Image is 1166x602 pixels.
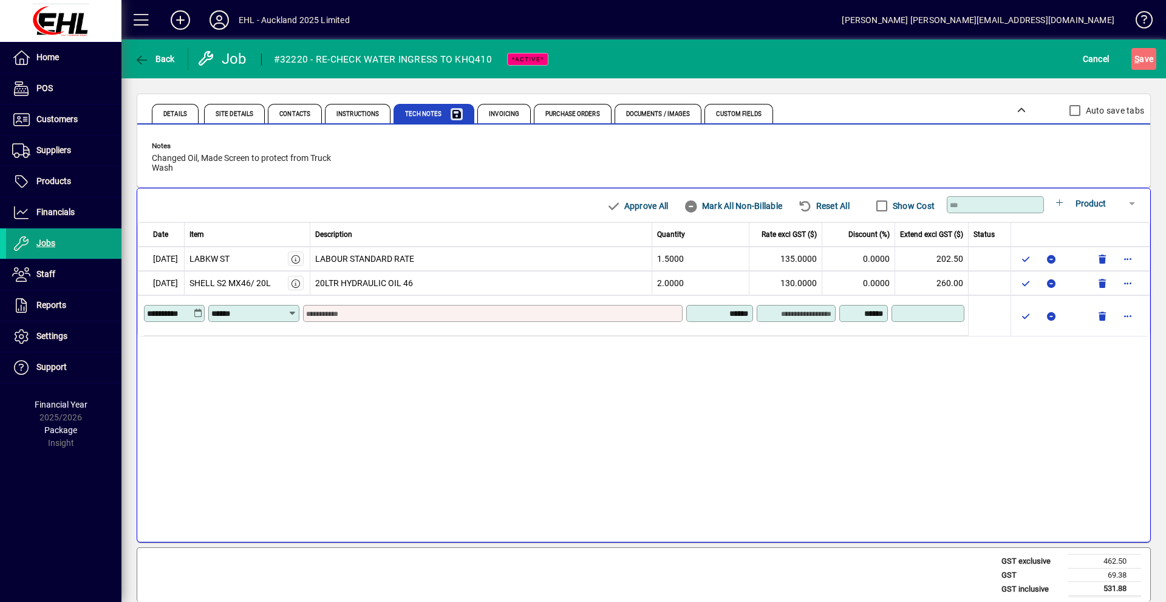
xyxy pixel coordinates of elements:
label: Auto save tabs [1083,104,1145,117]
div: SHELL S2 MX46/ 20L [189,277,271,290]
span: Invoicing [489,111,519,117]
button: Approve All [601,195,673,217]
span: Status [973,229,995,240]
span: Mark All Non-Billable [684,196,782,216]
span: Home [36,52,59,62]
td: [DATE] [137,247,185,271]
span: Changed Oil, Made Screen to protect from Truck Wash [152,154,334,173]
span: Details [163,111,187,117]
a: Reports [6,290,121,321]
a: Staff [6,259,121,290]
td: GST inclusive [995,582,1068,597]
span: Custom Fields [716,111,761,117]
td: 135.0000 [749,247,822,271]
span: Customers [36,114,78,124]
td: GST exclusive [995,555,1068,569]
span: Instructions [336,111,379,117]
span: Date [153,229,168,240]
td: 260.00 [895,271,969,295]
a: Customers [6,104,121,135]
span: Reports [36,300,66,310]
a: Settings [6,321,121,352]
span: Suppliers [36,145,71,155]
a: Home [6,43,121,73]
div: LABKW ST [189,253,230,265]
span: Contacts [279,111,310,117]
button: Add [161,9,200,31]
app-page-header-button: Back [121,48,188,70]
span: Discount (%) [848,229,890,240]
a: Products [6,166,121,197]
span: Extend excl GST ($) [900,229,963,240]
a: Support [6,352,121,383]
button: Save [1131,48,1156,70]
td: 531.88 [1068,582,1141,597]
div: #32220 - RE-CHECK WATER INGRESS TO KHQ410 [274,50,492,69]
td: 0.0000 [822,271,895,295]
span: ave [1134,49,1153,69]
a: POS [6,74,121,104]
span: Quantity [657,229,685,240]
div: [PERSON_NAME] [PERSON_NAME][EMAIL_ADDRESS][DOMAIN_NAME] [842,10,1114,30]
button: More options [1118,249,1137,269]
td: 0.0000 [822,247,895,271]
td: 202.50 [895,247,969,271]
span: Back [134,54,175,64]
button: Reset All [793,195,854,217]
label: Show Cost [890,200,935,212]
td: GST [995,568,1068,582]
span: Products [36,176,71,186]
a: Suppliers [6,135,121,166]
span: Staff [36,269,55,279]
span: Description [315,229,352,240]
button: More options [1118,306,1137,326]
span: Financial Year [35,400,87,409]
button: More options [1118,273,1137,293]
span: Purchase Orders [545,111,600,117]
a: Financials [6,197,121,228]
span: Documents / Images [626,111,690,117]
span: Support [36,362,67,372]
span: Site Details [216,111,253,117]
td: 462.50 [1068,555,1141,569]
td: LABOUR STANDARD RATE [310,247,653,271]
div: Job [197,49,249,69]
span: Package [44,425,77,435]
span: Notes [152,142,334,150]
span: S [1134,54,1139,64]
td: 2.0000 [652,271,749,295]
td: [DATE] [137,271,185,295]
span: Tech Notes [405,111,442,117]
span: Rate excl GST ($) [762,229,817,240]
td: 1.5000 [652,247,749,271]
span: Settings [36,331,67,341]
button: Profile [200,9,239,31]
a: Knowledge Base [1127,2,1151,42]
td: 130.0000 [749,271,822,295]
span: Jobs [36,238,55,248]
button: Cancel [1080,48,1113,70]
td: 69.38 [1068,568,1141,582]
span: Approve All [606,196,668,216]
div: EHL - Auckland 2025 Limited [239,10,350,30]
button: Back [131,48,178,70]
button: Mark All Non-Billable [679,195,787,217]
span: Reset All [798,196,850,216]
td: 20LTR HYDRAULIC OIL 46 [310,271,653,295]
span: Cancel [1083,49,1110,69]
span: Item [189,229,204,240]
span: Financials [36,207,75,217]
span: POS [36,83,53,93]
